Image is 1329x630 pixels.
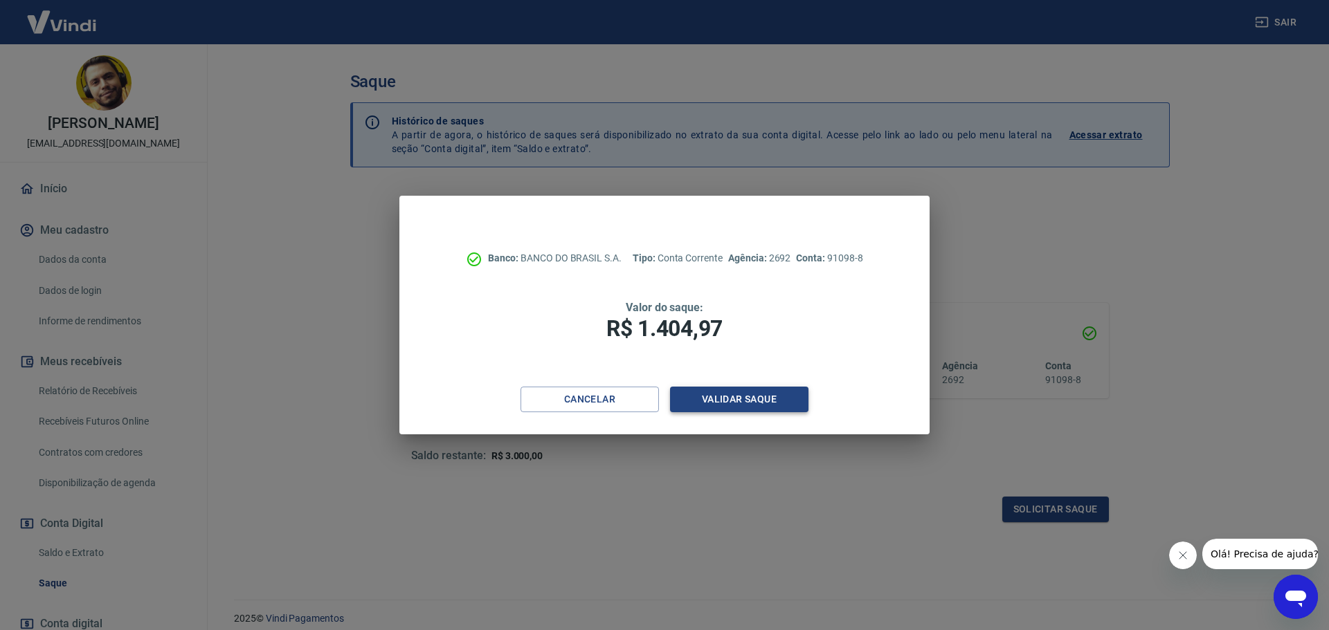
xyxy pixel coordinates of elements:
span: Agência: [728,252,769,263]
span: Olá! Precisa de ajuda? [8,10,116,21]
p: Conta Corrente [633,251,723,266]
span: Banco: [488,252,521,263]
iframe: Fechar mensagem [1169,541,1197,569]
span: Tipo: [633,252,658,263]
p: 91098-8 [796,251,862,266]
button: Cancelar [521,387,659,412]
p: 2692 [728,251,790,266]
span: R$ 1.404,97 [606,315,723,342]
span: Valor do saque: [626,301,703,314]
iframe: Botão para abrir a janela de mensagens [1274,575,1318,619]
button: Validar saque [670,387,808,412]
iframe: Mensagem da empresa [1202,539,1318,569]
p: BANCO DO BRASIL S.A. [488,251,622,266]
span: Conta: [796,252,827,263]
